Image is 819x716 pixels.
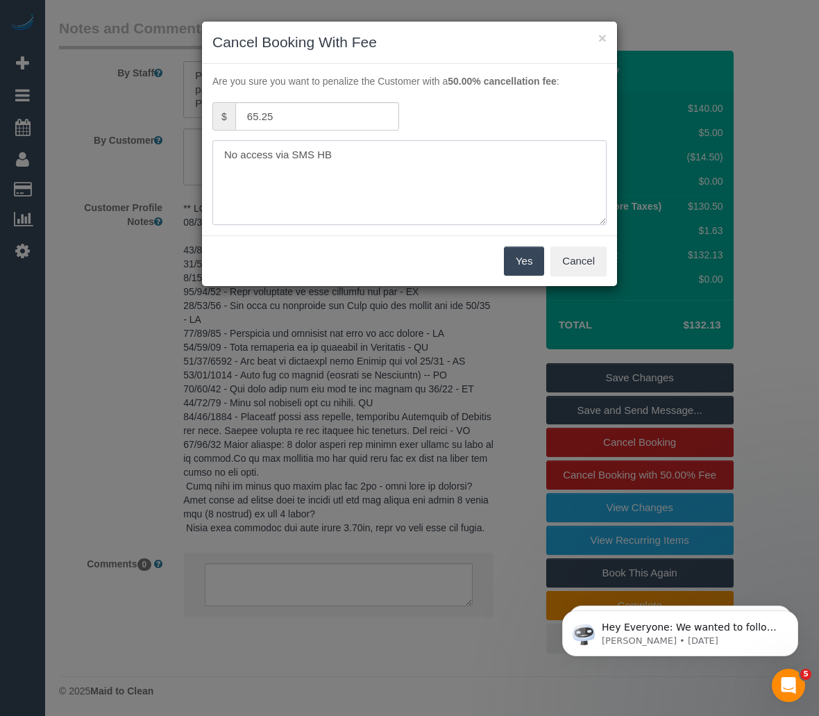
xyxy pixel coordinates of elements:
[202,22,617,286] sui-modal: Cancel Booking With Fee
[60,40,237,190] span: Hey Everyone: We wanted to follow up and let you know we have been closely monitoring the account...
[550,247,607,276] button: Cancel
[541,581,819,678] iframe: Intercom notifications message
[212,102,235,131] span: $
[598,31,607,45] button: ×
[212,74,607,88] p: Are you sure you want to penalize the Customer with a :
[772,669,805,702] iframe: Intercom live chat
[212,32,607,53] h3: Cancel Booking With Fee
[448,76,556,87] strong: 50.00% cancellation fee
[800,669,811,680] span: 5
[504,247,544,276] button: Yes
[60,53,239,66] p: Message from Ellie, sent 2d ago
